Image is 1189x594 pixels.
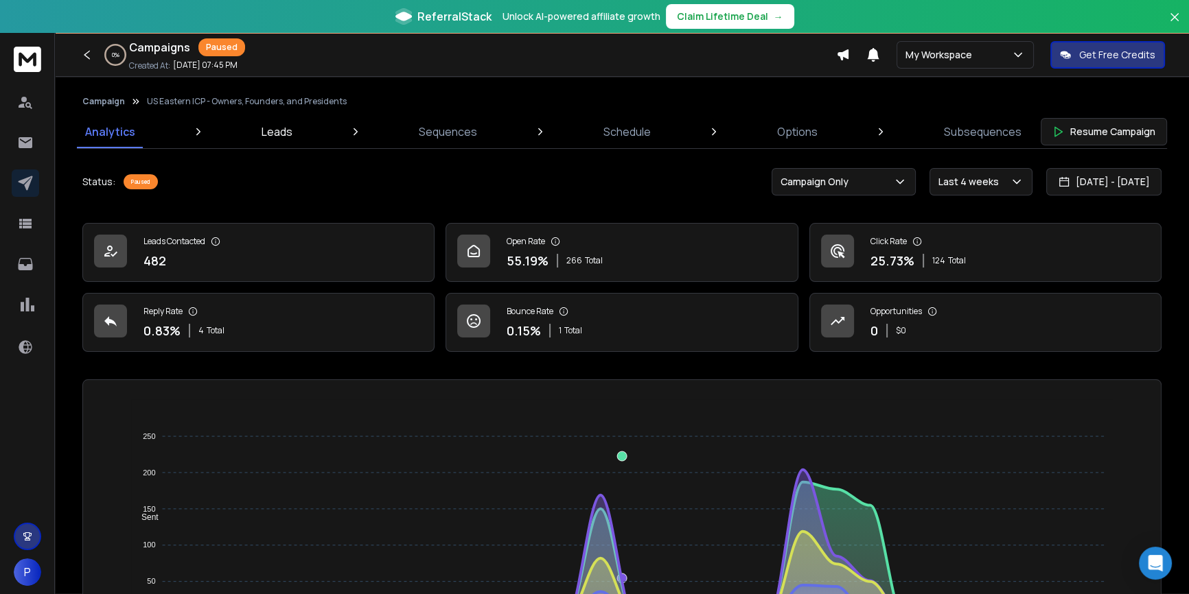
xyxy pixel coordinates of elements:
p: Click Rate [870,236,907,247]
p: 25.73 % [870,251,914,270]
a: Analytics [77,115,143,148]
span: 124 [932,255,945,266]
h1: Campaigns [129,39,190,56]
p: Schedule [603,123,651,140]
button: Resume Campaign [1041,118,1167,145]
span: Total [585,255,603,266]
p: 0.83 % [143,321,181,340]
p: Status: [82,175,115,189]
p: Sequences [419,123,477,140]
p: Options [777,123,818,140]
a: Opportunities0$0 [809,293,1162,352]
span: Total [207,325,224,336]
button: Close banner [1166,8,1184,41]
p: US Eastern ICP - Owners, Founders, and Presidents [147,96,347,107]
p: Leads [262,123,292,140]
tspan: 100 [143,540,155,549]
p: Unlock AI-powered affiliate growth [503,10,660,23]
span: ReferralStack [417,8,492,25]
span: Sent [131,512,159,522]
button: P [14,558,41,586]
p: 0 [870,321,878,340]
p: Open Rate [507,236,545,247]
tspan: 50 [147,577,155,585]
span: 266 [566,255,582,266]
span: 1 [559,325,562,336]
p: Created At: [129,60,170,71]
a: Options [769,115,826,148]
p: Analytics [85,123,135,140]
div: Paused [124,174,158,189]
p: Get Free Credits [1079,48,1155,62]
a: Leads [253,115,301,148]
a: Bounce Rate0.15%1Total [446,293,798,352]
p: 0 % [112,51,119,59]
a: Sequences [411,115,485,148]
button: Get Free Credits [1050,41,1165,69]
a: Click Rate25.73%124Total [809,223,1162,282]
p: Leads Contacted [143,236,205,247]
div: Paused [198,38,245,56]
a: Open Rate55.19%266Total [446,223,798,282]
p: Campaign Only [781,175,854,189]
p: Bounce Rate [507,306,553,317]
button: [DATE] - [DATE] [1046,168,1162,195]
tspan: 250 [143,432,155,440]
p: My Workspace [905,48,978,62]
a: Subsequences [936,115,1030,148]
p: 482 [143,251,166,270]
button: Claim Lifetime Deal→ [666,4,794,29]
p: 55.19 % [507,251,549,270]
span: 4 [198,325,204,336]
div: Open Intercom Messenger [1139,547,1172,580]
span: Total [948,255,966,266]
tspan: 200 [143,468,155,477]
p: $ 0 [896,325,906,336]
p: [DATE] 07:45 PM [173,60,238,71]
p: Last 4 weeks [938,175,1004,189]
span: → [774,10,783,23]
a: Schedule [595,115,659,148]
p: Opportunities [870,306,922,317]
a: Leads Contacted482 [82,223,435,282]
tspan: 150 [143,505,155,513]
a: Reply Rate0.83%4Total [82,293,435,352]
p: Reply Rate [143,306,183,317]
p: 0.15 % [507,321,541,340]
p: Subsequences [944,123,1021,140]
button: Campaign [82,96,125,107]
span: Total [564,325,582,336]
